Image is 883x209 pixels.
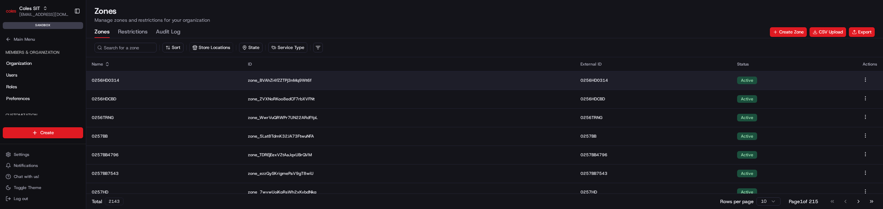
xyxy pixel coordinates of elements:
div: Actions [863,61,877,67]
button: Coles SITColes SIT[EMAIL_ADDRESS][DOMAIN_NAME] [3,3,71,19]
span: Pylon [69,117,83,122]
button: Export [849,27,875,37]
p: 0257HD [92,189,237,195]
p: 0257BB [581,133,726,139]
button: Chat with us! [3,172,83,181]
button: Toggle Theme [3,183,83,192]
p: Rows per page [720,198,754,205]
p: 0257BB7543 [92,171,237,176]
div: We're available if you need us! [23,73,87,78]
button: Restrictions [118,26,148,38]
p: 0257BB4796 [581,152,726,158]
span: Roles [6,84,17,90]
div: Members & Organization [3,47,83,58]
div: Status [737,61,852,67]
button: Service Type [269,43,307,52]
div: Active [737,170,757,177]
p: 0257BB [92,133,237,139]
div: Total [92,198,123,205]
button: Log out [3,194,83,203]
div: Page 1 of 215 [789,198,818,205]
p: zone_ezzQySKrigmePaV9gT8wiU [248,171,569,176]
span: API Documentation [65,100,111,107]
button: Notifications [3,161,83,170]
div: ID [248,61,569,67]
button: Store Locations [189,42,233,53]
p: 0257BB4796 [92,152,237,158]
p: 0257BB7543 [581,171,726,176]
div: Active [737,114,757,121]
a: Users [3,70,83,81]
div: Start new chat [23,66,113,73]
button: Settings [3,150,83,159]
span: Chat with us! [14,174,39,179]
p: zone_5Lat8TdmK32JA73FtwuNFA [248,133,569,139]
span: Users [6,72,17,78]
button: Main Menu [3,34,83,44]
div: External ID [581,61,726,67]
a: 💻API Documentation [56,97,113,110]
span: Main Menu [14,37,35,42]
p: 0256HD0314 [92,78,237,83]
h1: Zones [95,6,875,17]
div: 2143 [105,198,123,205]
button: Zones [95,26,110,38]
a: Roles [3,81,83,92]
div: Active [737,95,757,103]
a: 📗Knowledge Base [4,97,56,110]
img: 1736555255976-a54dd68f-1ca7-489b-9aae-adbdc363a1c4 [7,66,19,78]
p: zone_TDREjEexVZtAaJqxUBrQVM [248,152,569,158]
button: Create [3,127,83,138]
button: Create Zone [770,27,807,37]
div: 📗 [7,101,12,106]
div: Active [737,77,757,84]
div: sandbox [3,22,83,29]
input: Clear [18,44,114,52]
p: zone_ZVXNoRKoo8edCF7rbXVFNt [248,96,569,102]
span: Preferences [6,96,30,102]
button: [EMAIL_ADDRESS][DOMAIN_NAME] [19,12,69,17]
span: Settings [14,152,29,157]
img: Nash [7,7,21,21]
div: Customization [3,110,83,121]
button: Audit Log [156,26,180,38]
button: State [239,43,262,52]
span: Knowledge Base [14,100,53,107]
a: Organization [3,58,83,69]
p: 0256HDCBD [581,96,726,102]
span: Notifications [14,163,38,168]
a: Powered byPylon [49,117,83,122]
a: Preferences [3,93,83,104]
p: Welcome 👋 [7,28,126,39]
div: 💻 [58,101,64,106]
input: Search for a zone [95,43,157,52]
span: Create [40,130,54,136]
div: Active [737,151,757,159]
span: Organization [6,60,32,67]
div: Active [737,132,757,140]
button: Store Locations [190,43,233,52]
div: Active [737,188,757,196]
p: 0257HD [581,189,726,195]
p: 0256TRNG [581,115,726,120]
button: Sort [162,43,183,52]
div: Name [92,61,237,67]
p: zone_BVAhZi4fZZTPj3nMq9Wt6f [248,78,569,83]
p: 0256HD0314 [581,78,726,83]
img: Coles SIT [6,6,17,17]
p: zone_WwrVuQRWPr7UN22ARdfYpL [248,115,569,120]
button: Start new chat [117,68,126,76]
button: CSV Upload [810,27,846,37]
p: 0256TRNG [92,115,237,120]
p: Manage zones and restrictions for your organization [95,17,875,23]
button: Coles SIT [19,5,40,12]
span: Toggle Theme [14,185,41,190]
p: 0256HDCBD [92,96,237,102]
p: zone_7wvwUojKpRsWh2xKvbdNkq [248,189,569,195]
span: Log out [14,196,28,201]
